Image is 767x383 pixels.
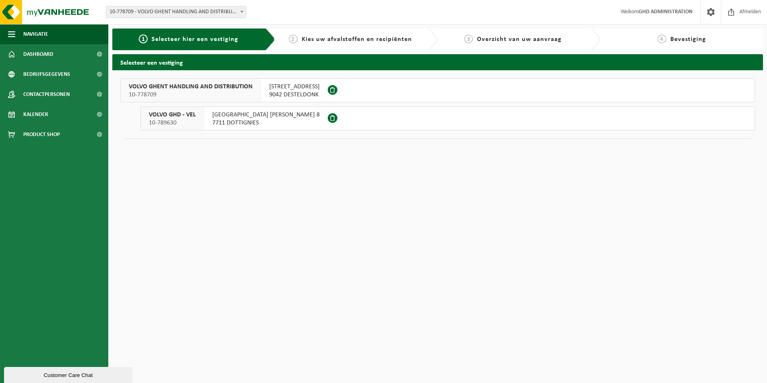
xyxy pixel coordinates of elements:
span: 3 [464,35,473,43]
span: 2 [289,35,298,43]
span: Contactpersonen [23,84,70,104]
span: 10-778709 - VOLVO GHENT HANDLING AND DISTRIBUTION - DESTELDONK [106,6,246,18]
strong: GHD ADMINISTRATION [639,9,692,15]
span: VOLVO GHD - VEL [149,111,196,119]
span: [GEOGRAPHIC_DATA] [PERSON_NAME] 8 [212,111,320,119]
span: Navigatie [23,24,48,44]
span: Bevestiging [670,36,706,43]
button: VOLVO GHENT HANDLING AND DISTRIBUTION 10-778709 [STREET_ADDRESS]9042 DESTELDONK [120,78,755,102]
span: [STREET_ADDRESS] [269,83,320,91]
button: VOLVO GHD - VEL 10-789630 [GEOGRAPHIC_DATA] [PERSON_NAME] 87711 DOTTIGNIES [140,106,755,130]
span: 10-778709 [129,91,253,99]
span: 10-789630 [149,119,196,127]
span: Selecteer hier een vestiging [152,36,238,43]
h2: Selecteer een vestiging [112,54,763,70]
span: Overzicht van uw aanvraag [477,36,562,43]
iframe: chat widget [4,365,134,383]
span: 9042 DESTELDONK [269,91,320,99]
span: Bedrijfsgegevens [23,64,70,84]
span: Dashboard [23,44,53,64]
span: Product Shop [23,124,60,145]
span: 4 [657,35,666,43]
span: VOLVO GHENT HANDLING AND DISTRIBUTION [129,83,253,91]
span: 7711 DOTTIGNIES [212,119,320,127]
span: Kalender [23,104,48,124]
span: 1 [139,35,148,43]
span: Kies uw afvalstoffen en recipiënten [302,36,412,43]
